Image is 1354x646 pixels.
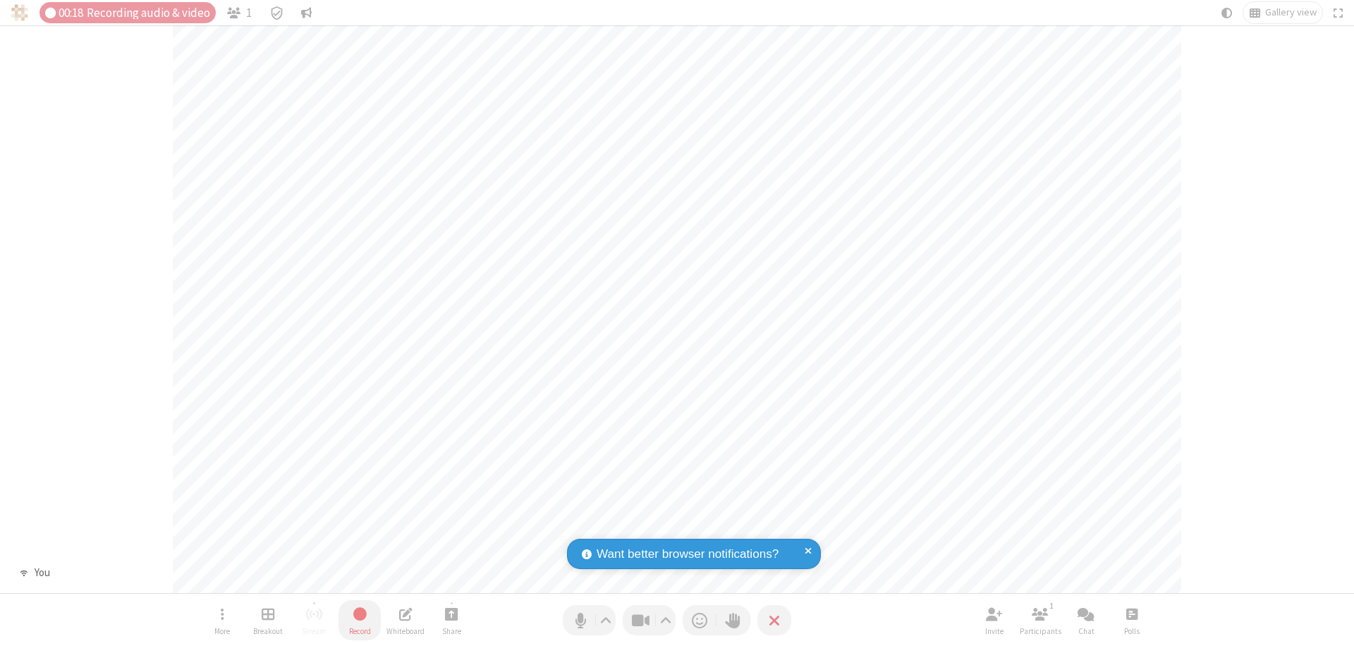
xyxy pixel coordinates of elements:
button: Change layout [1243,2,1322,23]
span: Stream [302,627,326,635]
button: Invite participants (⌘+Shift+I) [973,600,1015,640]
button: Unable to start streaming without first stopping recording [293,600,335,640]
button: Stop recording [338,600,381,640]
span: Share [442,627,461,635]
span: Gallery view [1265,7,1317,18]
button: Open chat [1065,600,1107,640]
button: End or leave meeting [757,605,791,635]
button: Audio settings [597,605,616,635]
span: Breakout [253,627,283,635]
button: Open shared whiteboard [384,600,427,640]
span: Polls [1124,627,1140,635]
span: Whiteboard [386,627,425,635]
span: 1 [246,6,252,20]
button: Open participant list [1019,600,1061,640]
button: Manage Breakout Rooms [247,600,289,640]
span: Record [349,627,371,635]
button: Conversation [295,2,318,23]
div: Audio & video [39,2,216,23]
span: Invite [985,627,1004,635]
button: Mute (⌘+Shift+A) [563,605,616,635]
div: Meeting details Encryption enabled [263,2,290,23]
span: 00:18 [59,6,83,20]
button: Open poll [1111,600,1153,640]
button: Start sharing [430,600,472,640]
button: Using system theme [1216,2,1238,23]
span: More [214,627,230,635]
div: You [29,565,55,581]
button: Stop video (⌘+Shift+V) [623,605,676,635]
img: QA Selenium DO NOT DELETE OR CHANGE [11,4,28,21]
span: Recording audio & video [87,6,210,20]
span: Participants [1020,627,1061,635]
span: Chat [1078,627,1094,635]
button: Raise hand [716,605,750,635]
button: Send a reaction [683,605,716,635]
div: 1 [1046,599,1058,612]
button: Open participant list [221,2,258,23]
span: Want better browser notifications? [597,545,779,563]
button: Video setting [657,605,676,635]
button: Fullscreen [1328,2,1349,23]
button: Open menu [201,600,243,640]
